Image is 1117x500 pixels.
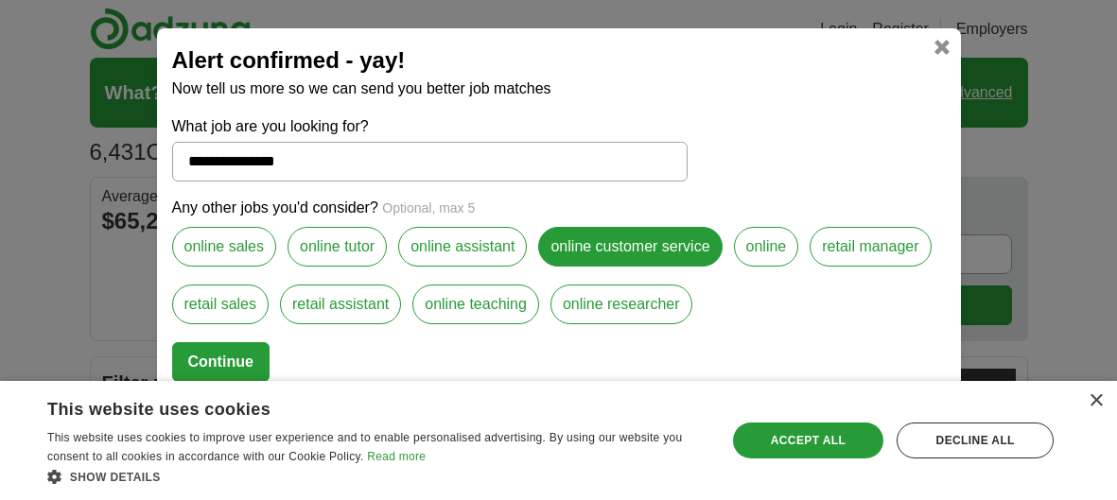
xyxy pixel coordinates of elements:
label: online [734,227,799,267]
label: retail sales [172,284,269,324]
div: Decline all [897,422,1054,458]
span: Optional, max 5 [382,200,475,216]
a: Read more, opens a new window [367,450,426,463]
button: Continue [172,342,270,382]
label: retail manager [810,227,931,267]
p: Any other jobs you'd consider? [172,197,946,219]
label: What job are you looking for? [172,115,688,138]
label: online customer service [538,227,722,267]
div: Show details [47,467,706,486]
div: Accept all [733,422,884,458]
label: online sales [172,227,277,267]
div: This website uses cookies [47,392,658,421]
label: online assistant [398,227,527,267]
p: Now tell us more so we can send you better job matches [172,78,946,100]
label: online teaching [412,284,539,324]
label: online tutor [288,227,387,267]
span: This website uses cookies to improve user experience and to enable personalised advertising. By u... [47,431,682,463]
div: Close [1089,394,1103,408]
h2: Alert confirmed - yay! [172,43,946,78]
span: Show details [70,471,161,484]
label: online researcher [550,284,692,324]
label: retail assistant [280,284,401,324]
